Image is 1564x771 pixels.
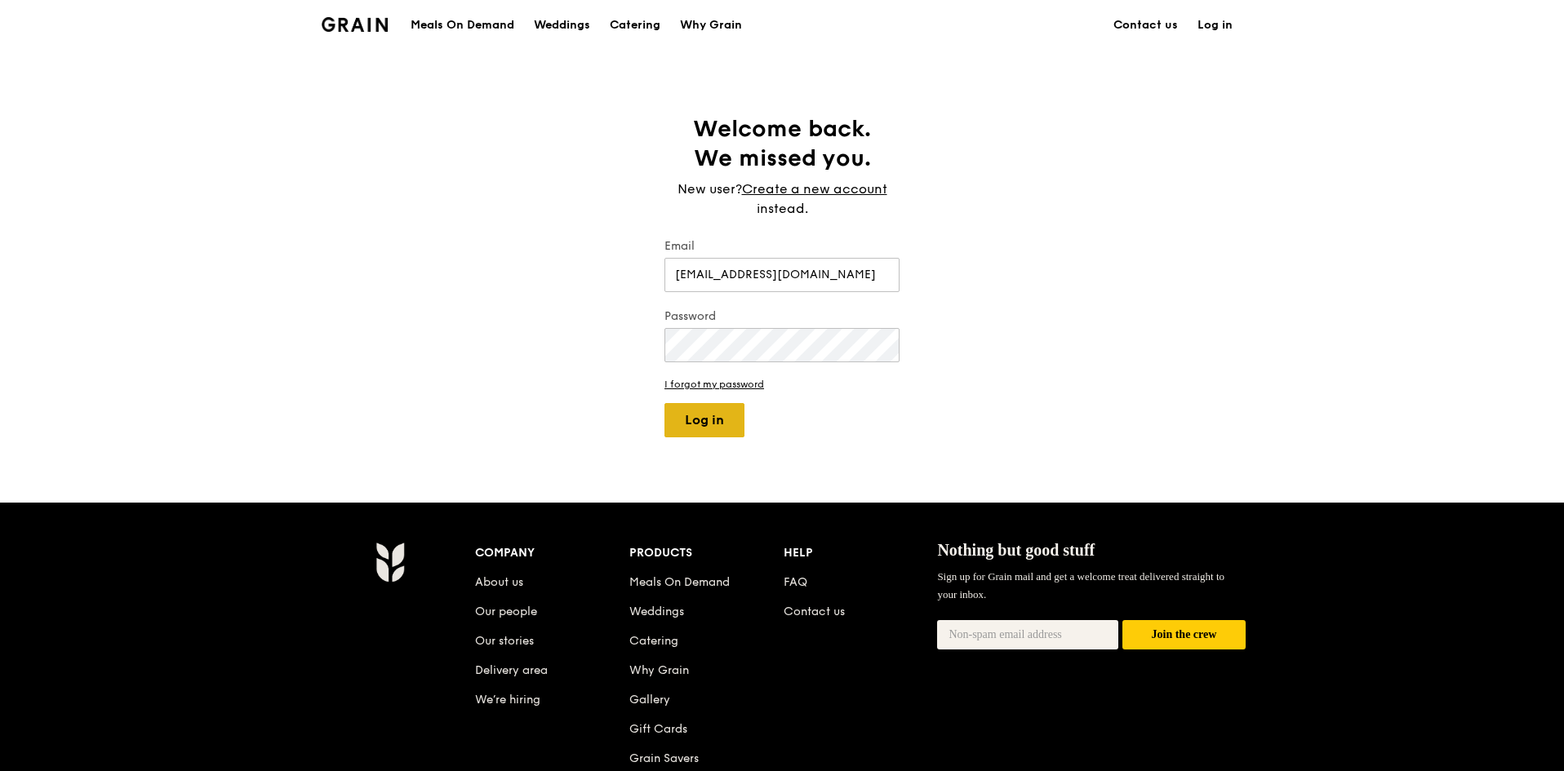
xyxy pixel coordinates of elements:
[784,575,807,589] a: FAQ
[629,751,699,765] a: Grain Savers
[322,17,388,32] img: Grain
[411,1,514,50] div: Meals On Demand
[664,238,900,255] label: Email
[524,1,600,50] a: Weddings
[757,201,808,216] span: instead.
[937,570,1224,600] span: Sign up for Grain mail and get a welcome treat delivered straight to your inbox.
[937,620,1118,649] input: Non-spam email address
[475,663,548,677] a: Delivery area
[475,542,629,565] div: Company
[664,114,900,173] h1: Welcome back. We missed you.
[784,605,845,618] a: Contact us
[629,693,670,707] a: Gallery
[629,722,687,736] a: Gift Cards
[1122,620,1246,650] button: Join the crew
[680,1,742,50] div: Why Grain
[629,605,684,618] a: Weddings
[664,379,900,390] a: I forgot my password
[1104,1,1188,50] a: Contact us
[475,634,534,648] a: Our stories
[664,403,744,437] button: Log in
[784,542,938,565] div: Help
[600,1,670,50] a: Catering
[629,663,689,677] a: Why Grain
[629,542,784,565] div: Products
[629,634,678,648] a: Catering
[670,1,752,50] a: Why Grain
[475,605,537,618] a: Our people
[1188,1,1242,50] a: Log in
[475,693,540,707] a: We’re hiring
[375,542,404,583] img: Grain
[678,181,742,197] span: New user?
[664,308,900,325] label: Password
[475,575,523,589] a: About us
[742,179,887,199] a: Create a new account
[534,1,590,50] div: Weddings
[610,1,660,50] div: Catering
[629,575,730,589] a: Meals On Demand
[937,541,1095,559] span: Nothing but good stuff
